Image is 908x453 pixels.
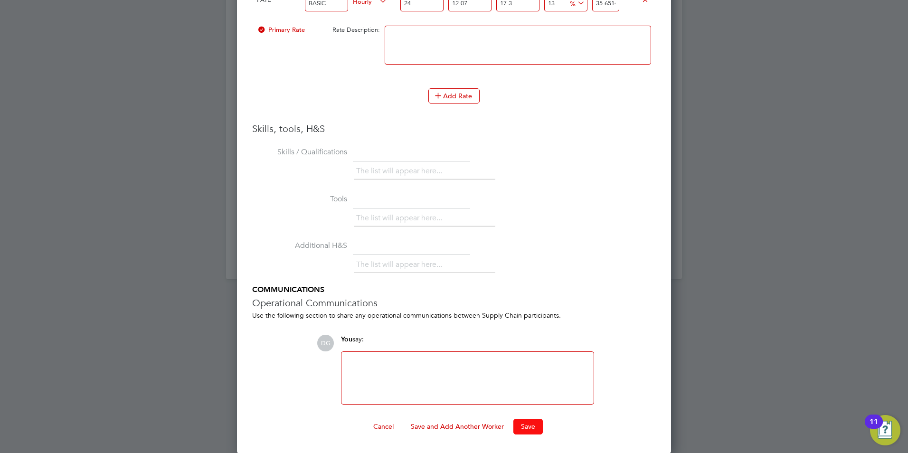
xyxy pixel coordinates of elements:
[356,212,446,225] li: The list will appear here...
[257,26,305,34] span: Primary Rate
[252,123,656,135] h3: Skills, tools, H&S
[403,419,511,434] button: Save and Add Another Worker
[428,88,480,104] button: Add Rate
[252,194,347,204] label: Tools
[870,422,878,434] div: 11
[252,241,347,251] label: Additional H&S
[252,147,347,157] label: Skills / Qualifications
[252,311,656,320] div: Use the following section to share any operational communications between Supply Chain participants.
[341,335,352,343] span: You
[341,335,594,351] div: say:
[513,419,543,434] button: Save
[356,258,446,271] li: The list will appear here...
[356,165,446,178] li: The list will appear here...
[366,419,401,434] button: Cancel
[870,415,900,445] button: Open Resource Center, 11 new notifications
[252,285,656,295] h5: COMMUNICATIONS
[332,26,380,34] span: Rate Description:
[252,297,656,309] h3: Operational Communications
[317,335,334,351] span: DG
